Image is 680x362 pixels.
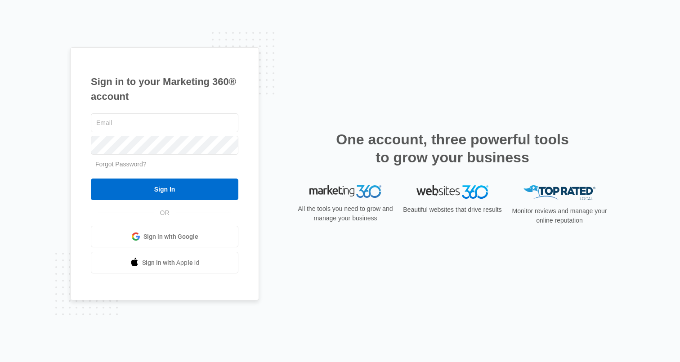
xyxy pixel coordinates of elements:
[91,113,238,132] input: Email
[333,130,572,166] h2: One account, three powerful tools to grow your business
[509,206,610,225] p: Monitor reviews and manage your online reputation
[91,226,238,247] a: Sign in with Google
[143,232,198,241] span: Sign in with Google
[95,161,147,168] a: Forgot Password?
[402,205,503,215] p: Beautiful websites that drive results
[523,185,595,200] img: Top Rated Local
[416,185,488,198] img: Websites 360
[295,204,396,223] p: All the tools you need to grow and manage your business
[142,258,200,268] span: Sign in with Apple Id
[309,185,381,198] img: Marketing 360
[91,252,238,273] a: Sign in with Apple Id
[91,179,238,200] input: Sign In
[154,208,176,218] span: OR
[91,74,238,104] h1: Sign in to your Marketing 360® account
